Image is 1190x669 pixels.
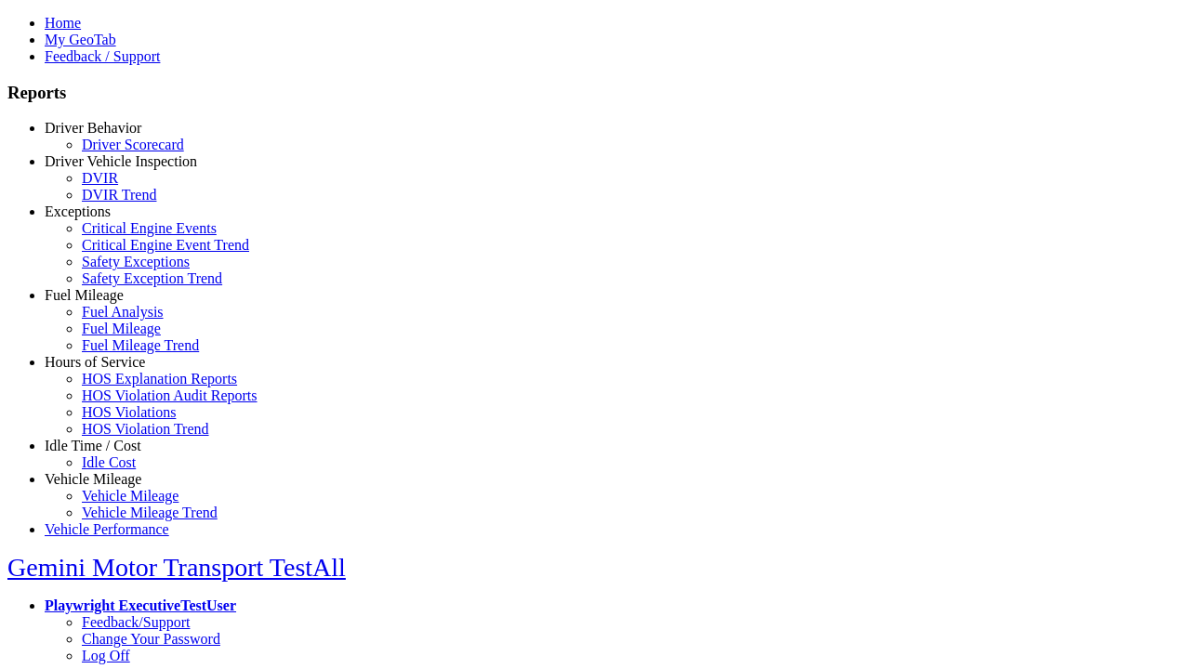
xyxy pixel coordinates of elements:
[82,421,209,437] a: HOS Violation Trend
[45,597,236,613] a: Playwright ExecutiveTestUser
[82,631,220,647] a: Change Your Password
[82,321,161,336] a: Fuel Mileage
[82,237,249,253] a: Critical Engine Event Trend
[82,505,218,520] a: Vehicle Mileage Trend
[45,287,124,303] a: Fuel Mileage
[45,521,169,537] a: Vehicle Performance
[82,404,176,420] a: HOS Violations
[82,170,118,186] a: DVIR
[82,488,178,504] a: Vehicle Mileage
[45,471,141,487] a: Vehicle Mileage
[82,270,222,286] a: Safety Exception Trend
[82,454,136,470] a: Idle Cost
[45,354,145,370] a: Hours of Service
[82,648,130,663] a: Log Off
[82,337,199,353] a: Fuel Mileage Trend
[45,120,141,136] a: Driver Behavior
[45,48,160,64] a: Feedback / Support
[45,438,141,453] a: Idle Time / Cost
[82,220,217,236] a: Critical Engine Events
[45,153,197,169] a: Driver Vehicle Inspection
[82,304,164,320] a: Fuel Analysis
[7,553,346,582] a: Gemini Motor Transport TestAll
[7,83,1183,103] h3: Reports
[82,371,237,387] a: HOS Explanation Reports
[45,203,111,219] a: Exceptions
[45,32,116,47] a: My GeoTab
[45,15,81,31] a: Home
[82,254,190,269] a: Safety Exceptions
[82,187,156,203] a: DVIR Trend
[82,137,184,152] a: Driver Scorecard
[82,614,190,630] a: Feedback/Support
[82,387,258,403] a: HOS Violation Audit Reports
